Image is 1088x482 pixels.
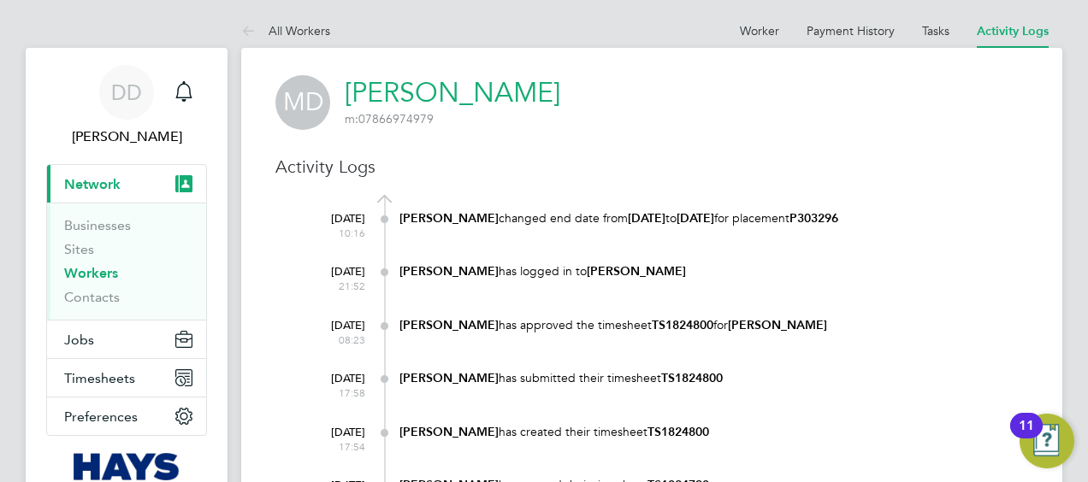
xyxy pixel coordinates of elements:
b: TS1824800 [652,318,713,332]
div: [DATE] [297,310,365,346]
div: [DATE] [297,203,365,239]
a: [PERSON_NAME] [345,76,560,109]
a: Contacts [64,289,120,305]
span: MD [275,75,330,130]
span: Network [64,176,121,192]
a: All Workers [241,23,330,38]
span: 17:54 [297,440,365,454]
div: [DATE] [297,256,365,292]
b: [PERSON_NAME] [399,425,499,439]
div: Network [47,203,206,320]
span: Preferences [64,409,138,425]
button: Timesheets [47,359,206,397]
a: Worker [740,23,779,38]
div: [DATE] [297,363,365,399]
div: has approved the timesheet for [399,317,1028,333]
div: has created their timesheet [399,424,1028,440]
span: Jobs [64,332,94,348]
span: 10:16 [297,226,365,240]
b: [DATE] [677,211,714,226]
b: TS1824800 [647,425,709,439]
span: 07866974979 [345,111,434,126]
b: [PERSON_NAME] [728,318,827,332]
b: [PERSON_NAME] [587,264,686,279]
img: hays-logo-retina.png [74,453,180,480]
a: DD[PERSON_NAME] [46,65,207,147]
b: [PERSON_NAME] [399,371,499,385]
a: Go to home page [46,453,207,480]
a: Activity Logs [977,24,1049,38]
div: [DATE] [297,417,365,453]
b: P303296 [789,211,838,226]
span: 17:58 [297,386,365,400]
span: Timesheets [64,370,135,386]
a: Payment History [807,23,895,38]
div: has submitted their timesheet [399,370,1028,386]
a: Sites [64,241,94,257]
div: 11 [1019,426,1034,448]
a: Businesses [64,217,131,233]
button: Jobs [47,320,206,358]
span: DD [111,81,142,103]
button: Open Resource Center, 11 new notifications [1020,414,1074,468]
a: Workers [64,265,118,281]
b: TS1824800 [661,371,723,385]
h3: Activity Logs [275,156,1028,178]
a: Tasks [922,23,949,38]
span: m: [345,111,358,126]
b: [DATE] [628,211,665,226]
b: [PERSON_NAME] [399,318,499,332]
b: [PERSON_NAME] [399,264,499,279]
b: [PERSON_NAME] [399,211,499,226]
span: 21:52 [297,279,365,293]
button: Network [47,165,206,203]
div: changed end date from to for placement [399,210,1028,226]
span: Daniel Docherty [46,126,207,147]
button: Preferences [47,397,206,435]
div: has logged in to [399,263,1028,279]
span: 08:23 [297,333,365,347]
